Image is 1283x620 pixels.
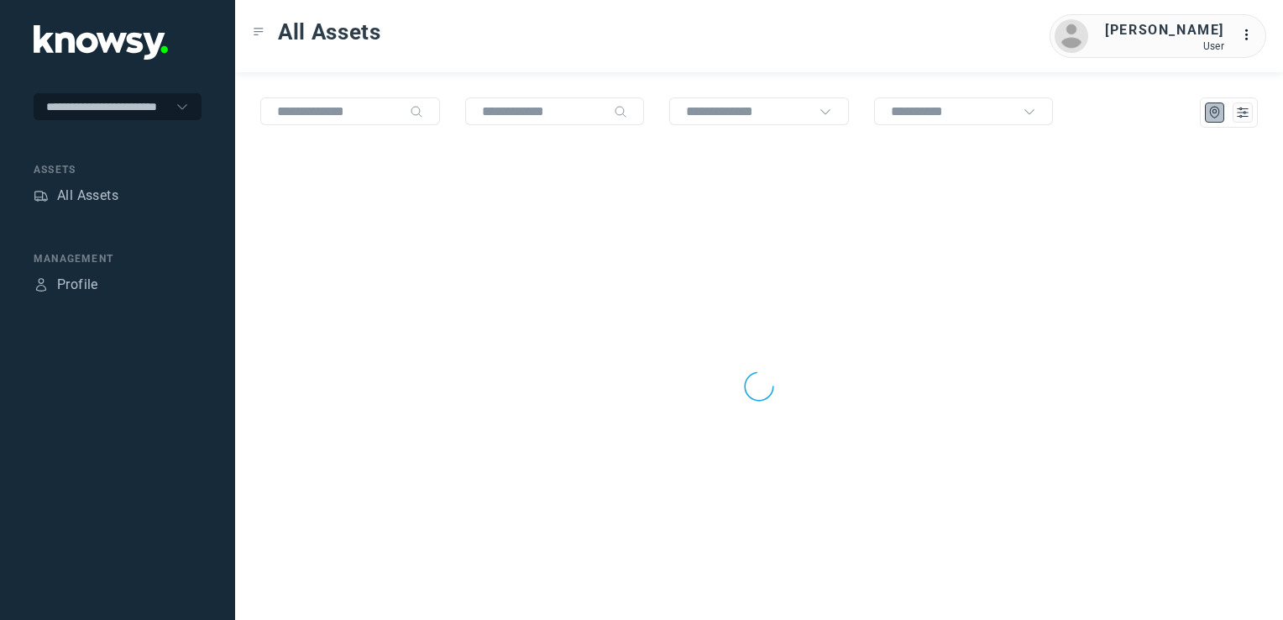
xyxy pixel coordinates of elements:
[34,25,168,60] img: Application Logo
[34,186,118,206] a: AssetsAll Assets
[1105,40,1224,52] div: User
[34,162,202,177] div: Assets
[1105,20,1224,40] div: [PERSON_NAME]
[1235,105,1250,120] div: List
[253,26,264,38] div: Toggle Menu
[34,275,98,295] a: ProfileProfile
[57,186,118,206] div: All Assets
[1241,25,1261,48] div: :
[1207,105,1223,120] div: Map
[410,105,423,118] div: Search
[34,188,49,203] div: Assets
[34,277,49,292] div: Profile
[614,105,627,118] div: Search
[1241,25,1261,45] div: :
[57,275,98,295] div: Profile
[1055,19,1088,53] img: avatar.png
[34,251,202,266] div: Management
[1242,29,1259,41] tspan: ...
[278,17,381,47] span: All Assets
